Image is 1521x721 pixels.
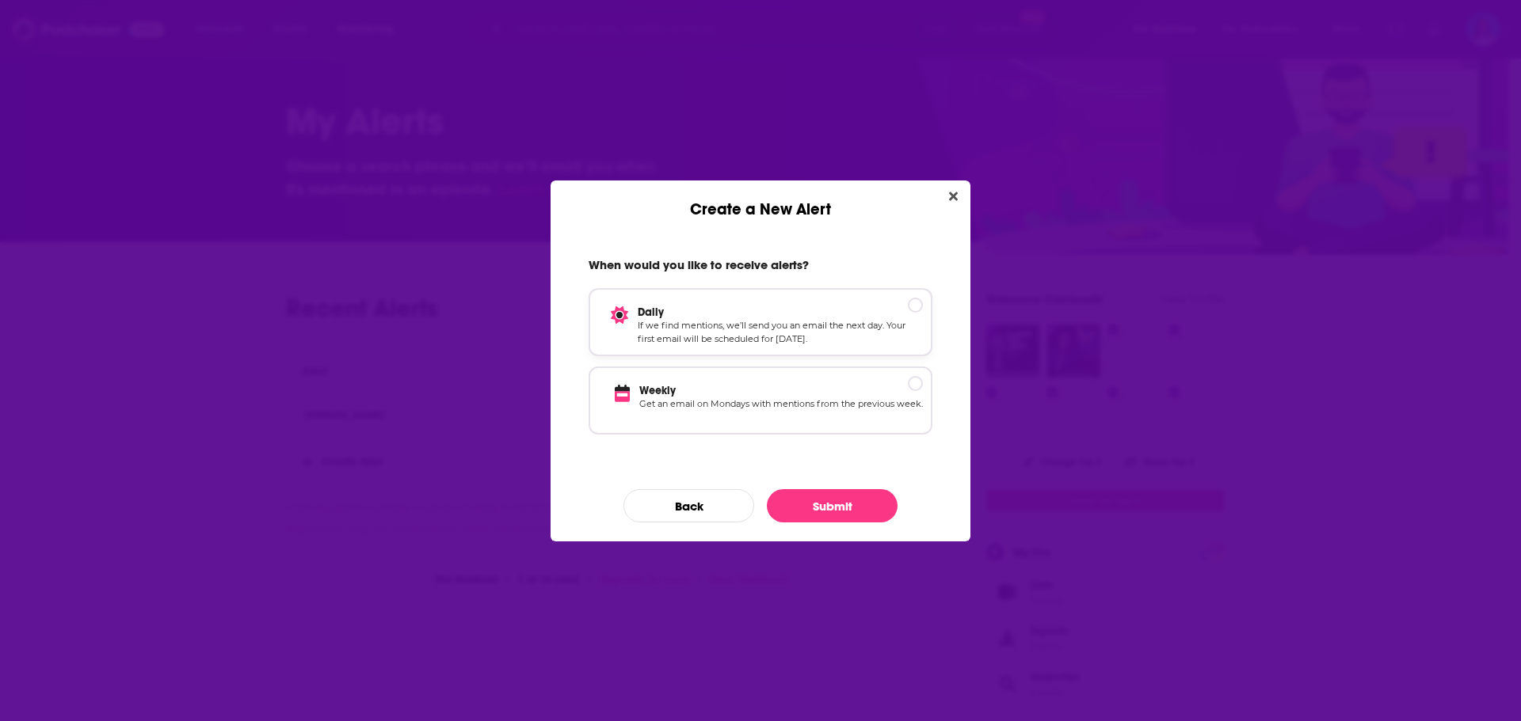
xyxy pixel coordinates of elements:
[551,180,970,219] div: Create a New Alert
[639,397,923,425] p: Get an email on Mondays with mentions from the previous week.
[623,489,754,522] button: Back
[767,489,898,522] button: Submit
[589,257,932,279] h2: When would you like to receive alerts?
[639,384,923,397] p: Weekly
[638,319,923,347] p: If we find mentions, we’ll send you an email the next day. Your first email will be scheduled for...
[638,305,923,319] p: Daily
[943,187,964,207] button: Close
